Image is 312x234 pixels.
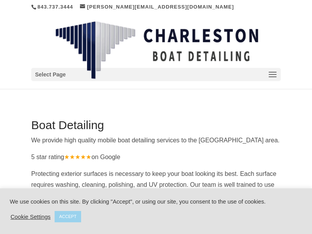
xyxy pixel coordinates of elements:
[80,4,234,10] a: [PERSON_NAME][EMAIL_ADDRESS][DOMAIN_NAME]
[11,213,51,220] a: Cookie Settings
[55,21,258,80] img: Charleston Boat Detailing
[64,154,91,160] span: ★★★★★
[31,154,91,160] span: 5 star rating
[31,135,281,152] p: We provide high quality mobile boat detailing services to the [GEOGRAPHIC_DATA] area.
[55,211,82,222] a: ACCEPT
[10,198,302,205] div: We use cookies on this site. By clicking "Accept", or using our site, you consent to the use of c...
[35,70,66,79] span: Select Page
[37,4,73,10] a: 843.737.3444
[91,154,120,160] span: on Google
[31,119,281,135] h1: Boat Detailing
